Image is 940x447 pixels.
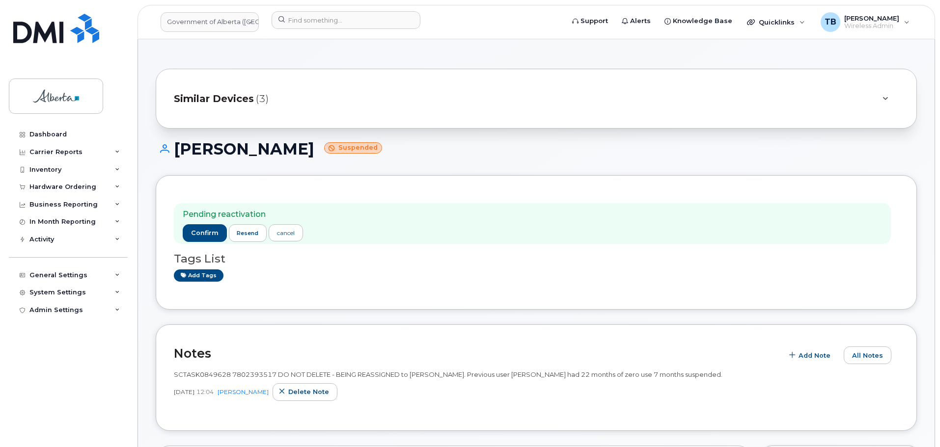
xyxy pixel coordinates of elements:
[191,229,219,237] span: confirm
[196,388,214,396] span: 12:04
[183,224,227,242] button: confirm
[256,92,269,106] span: (3)
[269,224,303,241] a: cancel
[783,346,839,364] button: Add Note
[174,346,778,361] h2: Notes
[183,209,303,220] p: Pending reactivation
[852,351,883,360] span: All Notes
[174,370,722,378] span: SCTASK0849628 7802393517 DO NOT DELETE - BEING REASSIGNED to [PERSON_NAME]. Previous user [PERSON...
[229,224,267,242] button: resend
[156,140,917,158] h1: [PERSON_NAME]
[273,383,337,401] button: Delete note
[174,388,194,396] span: [DATE]
[174,269,223,282] a: Add tags
[237,229,258,237] span: resend
[288,387,329,396] span: Delete note
[218,388,269,395] a: [PERSON_NAME]
[174,92,254,106] span: Similar Devices
[277,229,295,237] div: cancel
[844,346,891,364] button: All Notes
[174,253,899,265] h3: Tags List
[799,351,830,360] span: Add Note
[324,142,382,154] small: Suspended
